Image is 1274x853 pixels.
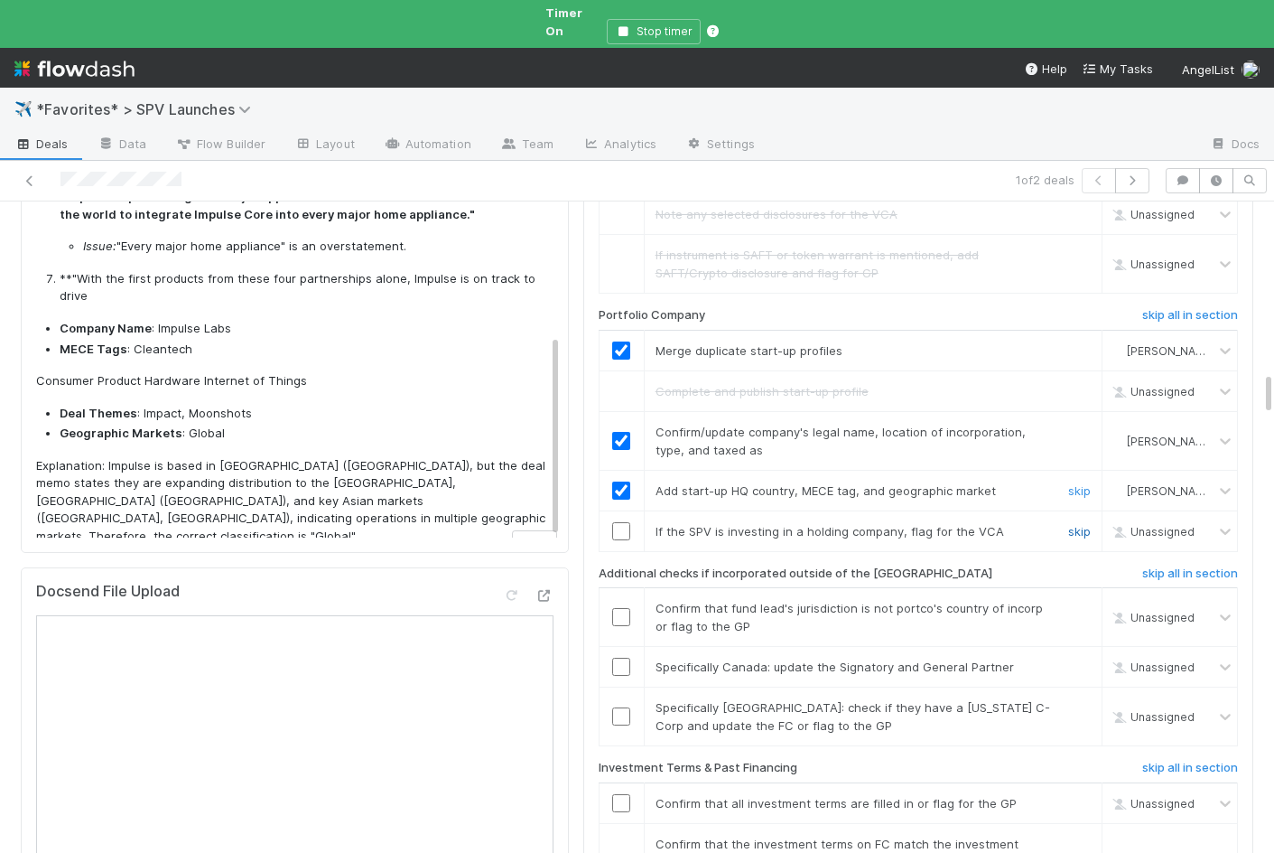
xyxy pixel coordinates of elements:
a: Flow Builder [161,131,280,160]
li: : Cleantech [60,341,546,359]
h6: skip all in section [1142,761,1238,775]
span: My Tasks [1082,61,1153,76]
a: My Tasks [1082,60,1153,78]
li: : Global [60,425,546,443]
span: [PERSON_NAME] [1127,483,1215,497]
div: Help [1024,60,1067,78]
span: Deals [14,135,69,153]
span: Unassigned [1109,384,1195,398]
img: logo-inverted-e16ddd16eac7371096b0.svg [14,53,135,84]
h6: skip all in section [1142,308,1238,323]
span: Note any selected disclosures for the VCA [656,207,897,221]
strong: "Impulse is partnering with major appliance and device manufacturers across the world to integrat... [60,189,524,221]
span: Unassigned [1109,208,1195,221]
h5: Docsend File Upload [36,583,180,601]
li: : Impact, Moonshots [60,405,546,423]
h6: skip all in section [1142,567,1238,581]
span: 1 of 2 deals [1016,171,1074,189]
span: Complete and publish start-up profile [656,384,869,398]
li: : Impulse Labs [60,320,546,338]
span: [PERSON_NAME] [1127,343,1215,357]
span: Unassigned [1109,524,1195,538]
span: Add start-up HQ country, MECE tag, and geographic market [656,483,996,498]
span: If instrument is SAFT or token warrant is mentioned, add SAFT/Crypto disclosure and flag for GP [656,248,979,280]
span: *Favorites* > SPV Launches [36,100,260,118]
a: skip [1068,483,1091,498]
p: Consumer Product Hardware Internet of Things [36,372,546,390]
span: If the SPV is investing in a holding company, flag for the VCA [656,524,1004,539]
span: Confirm that fund lead's jurisdiction is not portco's country of incorp or flag to the GP [656,601,1043,633]
span: Unassigned [1109,611,1195,624]
a: Team [486,131,568,160]
a: skip all in section [1142,567,1238,588]
span: Unassigned [1109,710,1195,724]
a: Docs [1195,131,1274,160]
a: Automation [369,131,486,160]
em: Issue: [83,239,116,253]
a: skip all in section [1142,761,1238,783]
a: Settings [671,131,769,160]
span: Timer On [545,4,600,40]
span: ✈️ [14,101,33,117]
strong: Company Name [60,321,152,335]
strong: MECE Tags [60,342,127,356]
img: avatar_b18de8e2-1483-4e81-aa60-0a3d21592880.png [1110,483,1124,498]
a: Data [83,131,161,160]
span: Specifically Canada: update the Signatory and General Partner [656,660,1014,674]
a: skip all in section [1142,308,1238,330]
a: skip [1068,524,1091,539]
span: Confirm that all investment terms are filled in or flag for the GP [656,796,1017,811]
span: Unassigned [1109,797,1195,811]
span: Merge duplicate start-up profiles [656,343,842,358]
span: Unassigned [1109,661,1195,674]
span: Specifically [GEOGRAPHIC_DATA]: check if they have a [US_STATE] C-Corp and update the FC or flag ... [656,700,1050,733]
strong: Geographic Markets [60,426,182,440]
span: Confirm/update company's legal name, location of incorporation, type, and taxed as [656,425,1026,457]
h6: Additional checks if incorporated outside of the [GEOGRAPHIC_DATA] [599,567,993,581]
a: Analytics [568,131,671,160]
p: Explanation: Impulse is based in [GEOGRAPHIC_DATA] ([GEOGRAPHIC_DATA]), but the deal memo states ... [36,457,546,546]
li: "Every major home appliance" is an overstatement. [83,238,546,256]
a: Layout [280,131,369,160]
img: avatar_b18de8e2-1483-4e81-aa60-0a3d21592880.png [1110,343,1124,358]
p: **"With the first products from these four partnerships alone, Impulse is on track to drive [60,270,546,305]
span: Timer On [545,5,582,38]
span: [PERSON_NAME] [1127,434,1215,447]
img: avatar_b18de8e2-1483-4e81-aa60-0a3d21592880.png [1110,434,1124,448]
h6: Portfolio Company [599,308,705,323]
h6: Investment Terms & Past Financing [599,761,797,775]
button: Copy [512,530,557,556]
span: Unassigned [1109,258,1195,271]
span: Flow Builder [175,135,265,153]
button: Stop timer [607,19,701,44]
strong: Deal Themes [60,406,137,420]
img: avatar_b18de8e2-1483-4e81-aa60-0a3d21592880.png [1241,61,1260,79]
span: AngelList [1182,62,1234,77]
